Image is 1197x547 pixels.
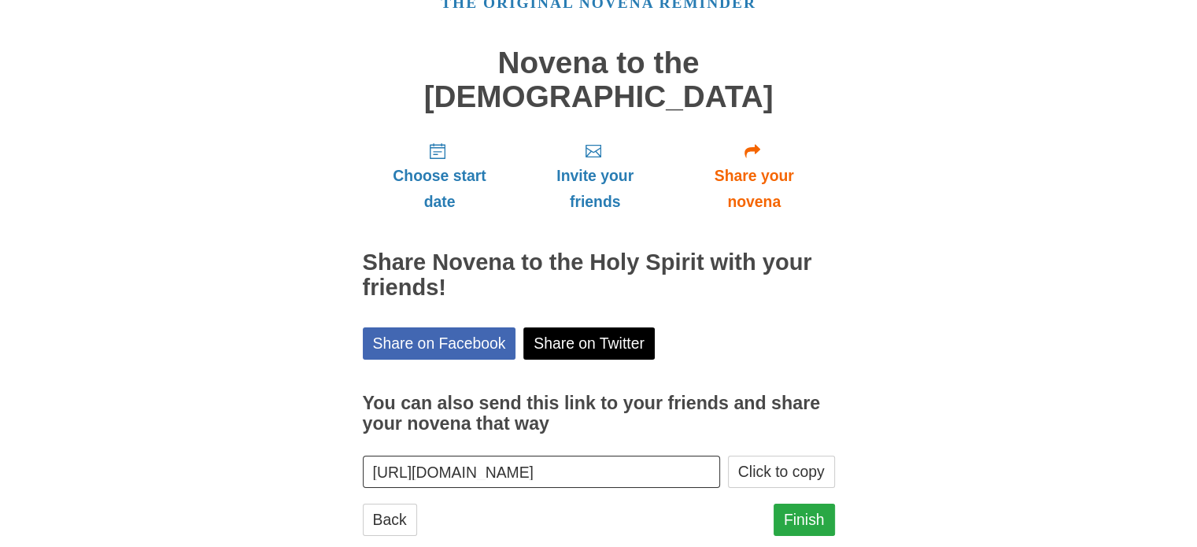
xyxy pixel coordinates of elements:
span: Share your novena [689,163,819,215]
a: Share on Facebook [363,327,516,360]
a: Share on Twitter [523,327,655,360]
span: Choose start date [379,163,501,215]
a: Finish [774,504,835,536]
a: Invite your friends [516,129,673,223]
a: Choose start date [363,129,517,223]
button: Click to copy [728,456,835,488]
a: Back [363,504,417,536]
a: Share your novena [674,129,835,223]
span: Invite your friends [532,163,657,215]
h1: Novena to the [DEMOGRAPHIC_DATA] [363,46,835,113]
h2: Share Novena to the Holy Spirit with your friends! [363,250,835,301]
h3: You can also send this link to your friends and share your novena that way [363,394,835,434]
